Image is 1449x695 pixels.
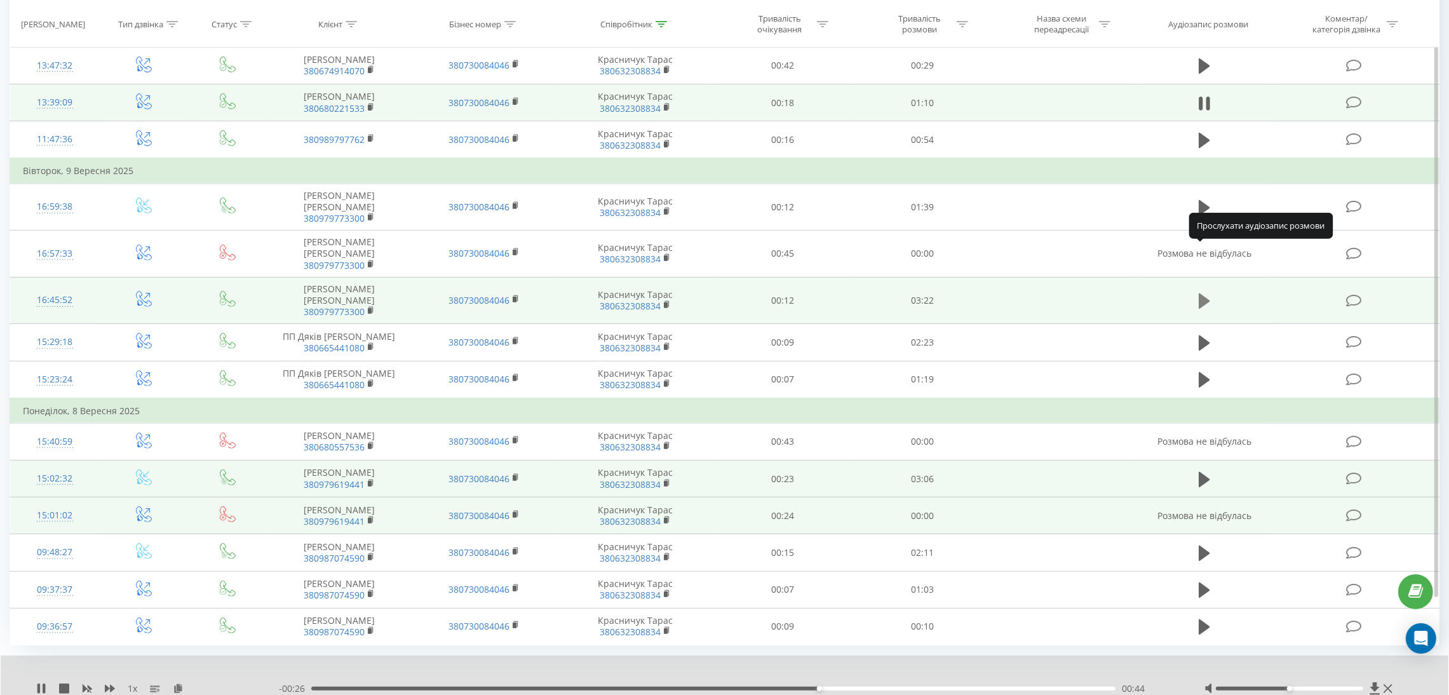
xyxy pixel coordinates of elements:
td: 00:23 [713,461,853,497]
a: 380979619441 [304,515,365,527]
a: 380632308834 [600,102,661,114]
div: Співробітник [600,18,652,29]
td: [PERSON_NAME] [267,84,412,121]
td: 00:15 [713,534,853,571]
a: 380979619441 [304,478,365,490]
td: [PERSON_NAME] [267,608,412,645]
td: ПП Дяків [PERSON_NAME] [267,324,412,361]
a: 380979773300 [304,306,365,318]
td: Понеділок, 8 Вересня 2025 [10,398,1439,424]
a: 380987074590 [304,552,365,564]
a: 380632308834 [600,206,661,219]
td: 00:00 [853,231,992,278]
td: [PERSON_NAME] [PERSON_NAME] [267,277,412,324]
div: Клієнт [318,18,342,29]
td: 00:00 [853,497,992,534]
div: Коментар/категорія дзвінка [1309,13,1384,35]
td: 00:18 [713,84,853,121]
td: [PERSON_NAME] [PERSON_NAME] [267,184,412,231]
div: 13:39:09 [23,90,86,115]
td: [PERSON_NAME] [267,461,412,497]
a: 380987074590 [304,589,365,601]
a: 380730084046 [448,294,509,306]
td: 00:00 [853,423,992,460]
a: 380632308834 [600,478,661,490]
td: Вівторок, 9 Вересня 2025 [10,158,1439,184]
a: 380632308834 [600,300,661,312]
td: 00:10 [853,608,992,645]
a: 380680221533 [304,102,365,114]
td: 03:06 [853,461,992,497]
a: 380730084046 [448,435,509,447]
div: 15:02:32 [23,466,86,491]
a: 380632308834 [600,342,661,354]
td: 00:54 [853,121,992,159]
span: - 00:26 [279,682,311,695]
span: 00:44 [1122,682,1145,695]
div: Тривалість розмови [886,13,954,35]
a: 380730084046 [448,546,509,558]
div: 11:47:36 [23,127,86,152]
td: 00:42 [713,47,853,84]
span: Розмова не відбулась [1157,435,1251,447]
td: 00:12 [713,277,853,324]
div: Тип дзвінка [118,18,163,29]
a: 380730084046 [448,133,509,145]
td: 00:07 [713,571,853,608]
a: 380730084046 [448,247,509,259]
a: 380632308834 [600,552,661,564]
div: 16:57:33 [23,241,86,266]
a: 380632308834 [600,65,661,77]
td: Красничук Тарас [557,461,713,497]
td: 01:39 [853,184,992,231]
td: Красничук Тарас [557,534,713,571]
span: 1 x [128,682,137,695]
a: 380632308834 [600,379,661,391]
div: Статус [212,18,237,29]
td: Красничук Тарас [557,277,713,324]
div: [PERSON_NAME] [21,18,85,29]
a: 380730084046 [448,509,509,522]
div: 16:45:52 [23,288,86,313]
a: 380632308834 [600,441,661,453]
div: 15:29:18 [23,330,86,354]
a: 380730084046 [448,201,509,213]
td: Красничук Тарас [557,571,713,608]
td: Красничук Тарас [557,497,713,534]
td: 02:11 [853,534,992,571]
td: 00:45 [713,231,853,278]
div: Accessibility label [1287,686,1292,691]
td: Красничук Тарас [557,47,713,84]
div: Open Intercom Messenger [1406,623,1436,654]
div: Бізнес номер [449,18,501,29]
td: Красничук Тарас [557,184,713,231]
div: 09:36:57 [23,614,86,639]
td: Красничук Тарас [557,231,713,278]
td: Красничук Тарас [557,608,713,645]
td: [PERSON_NAME] [267,497,412,534]
a: 380632308834 [600,515,661,527]
a: 380730084046 [448,373,509,385]
td: 00:09 [713,608,853,645]
td: 01:10 [853,84,992,121]
a: 380680557536 [304,441,365,453]
td: 03:22 [853,277,992,324]
div: Тривалість очікування [746,13,814,35]
div: Accessibility label [817,686,822,691]
td: Красничук Тарас [557,324,713,361]
td: 01:19 [853,361,992,398]
td: Красничук Тарас [557,84,713,121]
a: 380665441080 [304,342,365,354]
a: 380730084046 [448,59,509,71]
a: 380730084046 [448,473,509,485]
a: 380730084046 [448,97,509,109]
td: 02:23 [853,324,992,361]
td: Красничук Тарас [557,423,713,460]
div: Прослухати аудіозапис розмови [1189,213,1333,238]
a: 380674914070 [304,65,365,77]
td: 00:09 [713,324,853,361]
div: 16:59:38 [23,194,86,219]
a: 380989797762 [304,133,365,145]
div: 09:37:37 [23,577,86,602]
div: 15:40:59 [23,429,86,454]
